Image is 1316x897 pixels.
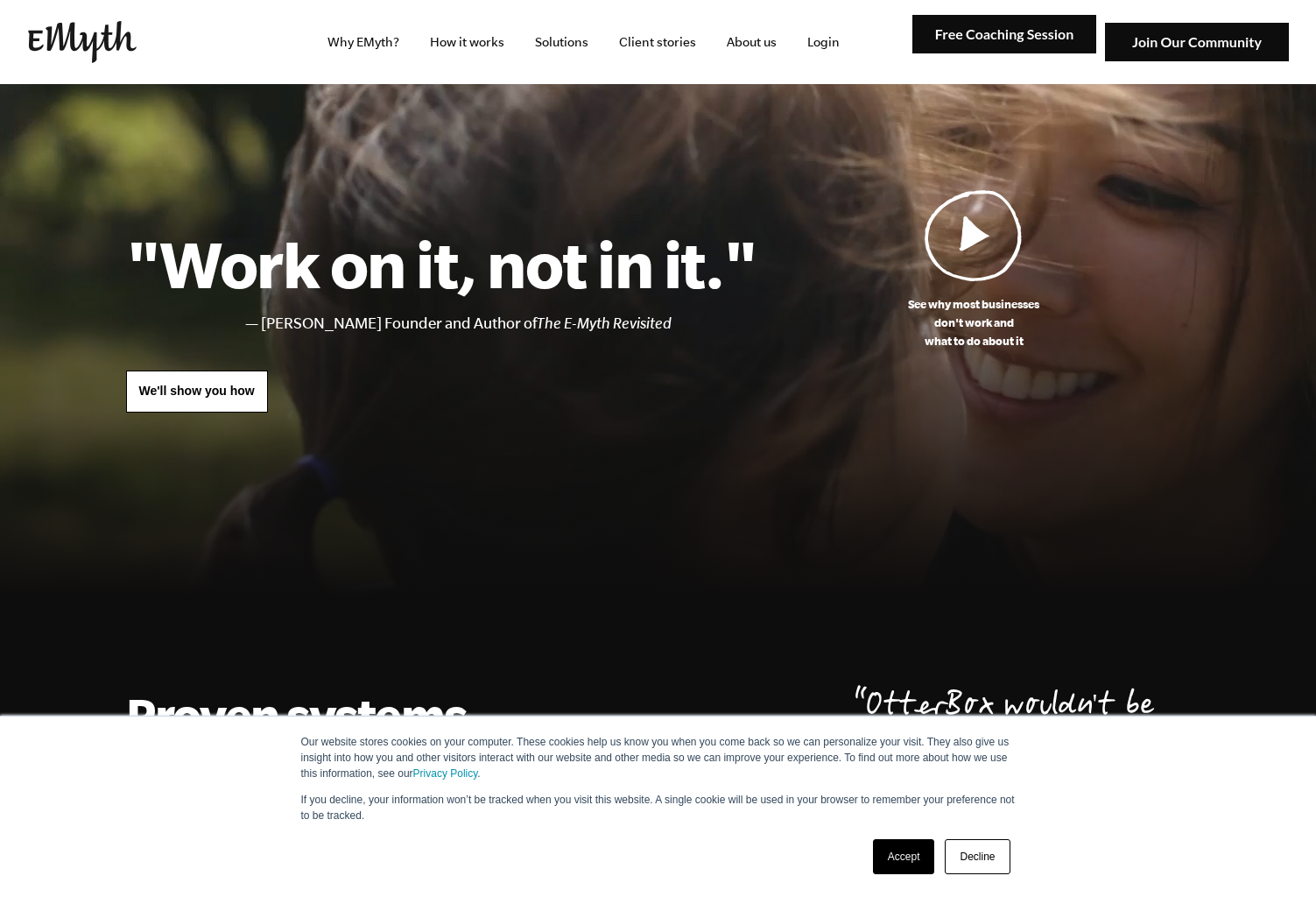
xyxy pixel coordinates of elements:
[413,767,478,780] a: Privacy Policy
[855,687,1191,813] p: OtterBox wouldn't be here [DATE] without [PERSON_NAME].
[139,384,255,398] span: We'll show you how
[945,839,1010,874] a: Decline
[301,734,1016,781] p: Our website stores cookies on your computer. These cookies help us know you when you come back so...
[126,371,268,413] a: We'll show you how
[757,189,1191,350] a: See why most businessesdon't work andwhat to do about it
[873,839,935,874] a: Accept
[912,15,1096,54] img: Free Coaching Session
[126,225,757,302] h1: "Work on it, not in it."
[1228,813,1316,897] iframe: Chat Widget
[757,295,1191,350] p: See why most businesses don't work and what to do about it
[261,311,757,336] li: [PERSON_NAME] Founder and Author of
[301,792,1016,823] p: If you decline, your information won’t be tracked when you visit this website. A single cookie wi...
[537,314,672,332] i: The E-Myth Revisited
[925,189,1023,281] img: Play Video
[28,21,137,63] img: EMyth
[126,687,553,799] h2: Proven systems. A personal mentor.
[1105,23,1289,62] img: Join Our Community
